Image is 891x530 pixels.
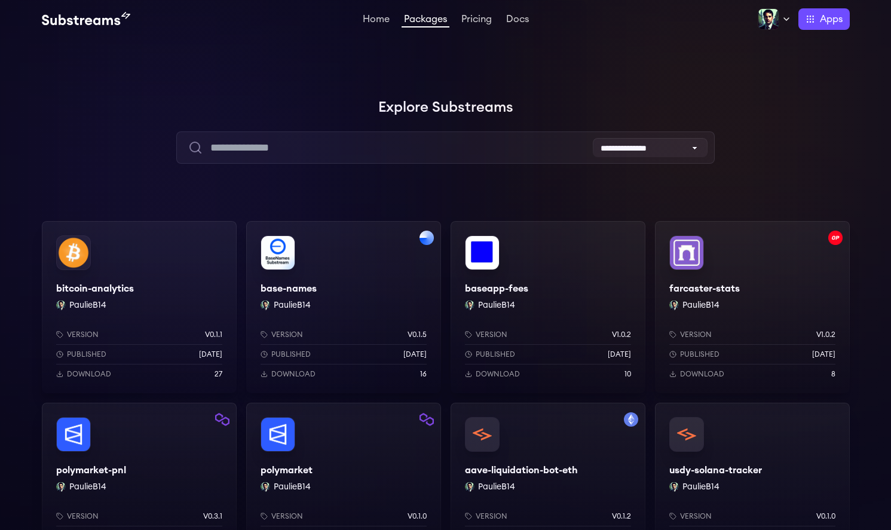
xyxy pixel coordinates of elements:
[624,412,638,427] img: Filter by mainnet network
[476,511,507,521] p: Version
[42,96,850,120] h1: Explore Substreams
[608,350,631,359] p: [DATE]
[402,14,449,27] a: Packages
[812,350,835,359] p: [DATE]
[215,412,229,427] img: Filter by polygon network
[655,221,850,393] a: Filter by optimism networkfarcaster-statsfarcaster-statsPaulieB14 PaulieB14Versionv1.0.2Published...
[274,481,311,493] button: PaulieB14
[360,14,392,26] a: Home
[476,350,515,359] p: Published
[67,330,99,339] p: Version
[274,299,311,311] button: PaulieB14
[680,330,712,339] p: Version
[680,350,719,359] p: Published
[459,14,494,26] a: Pricing
[758,8,779,30] img: Profile
[246,221,441,393] a: Filter by base networkbase-namesbase-namesPaulieB14 PaulieB14Versionv0.1.5Published[DATE]Download16
[69,299,106,311] button: PaulieB14
[69,481,106,493] button: PaulieB14
[67,369,111,379] p: Download
[816,511,835,521] p: v0.1.0
[203,511,222,521] p: v0.3.1
[680,511,712,521] p: Version
[612,511,631,521] p: v0.1.2
[67,350,106,359] p: Published
[451,221,645,393] a: baseapp-feesbaseapp-feesPaulieB14 PaulieB14Versionv1.0.2Published[DATE]Download10
[478,299,515,311] button: PaulieB14
[476,369,520,379] p: Download
[215,369,222,379] p: 27
[828,231,843,245] img: Filter by optimism network
[816,330,835,339] p: v1.0.2
[408,330,427,339] p: v0.1.5
[42,12,130,26] img: Substream's logo
[420,231,434,245] img: Filter by base network
[205,330,222,339] p: v0.1.1
[271,330,303,339] p: Version
[820,12,843,26] span: Apps
[271,511,303,521] p: Version
[199,350,222,359] p: [DATE]
[682,299,719,311] button: PaulieB14
[420,369,427,379] p: 16
[476,330,507,339] p: Version
[42,221,237,393] a: bitcoin-analyticsbitcoin-analyticsPaulieB14 PaulieB14Versionv0.1.1Published[DATE]Download27
[271,369,316,379] p: Download
[612,330,631,339] p: v1.0.2
[478,481,515,493] button: PaulieB14
[682,481,719,493] button: PaulieB14
[504,14,531,26] a: Docs
[680,369,724,379] p: Download
[420,412,434,427] img: Filter by polygon network
[271,350,311,359] p: Published
[831,369,835,379] p: 8
[624,369,631,379] p: 10
[408,511,427,521] p: v0.1.0
[403,350,427,359] p: [DATE]
[67,511,99,521] p: Version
